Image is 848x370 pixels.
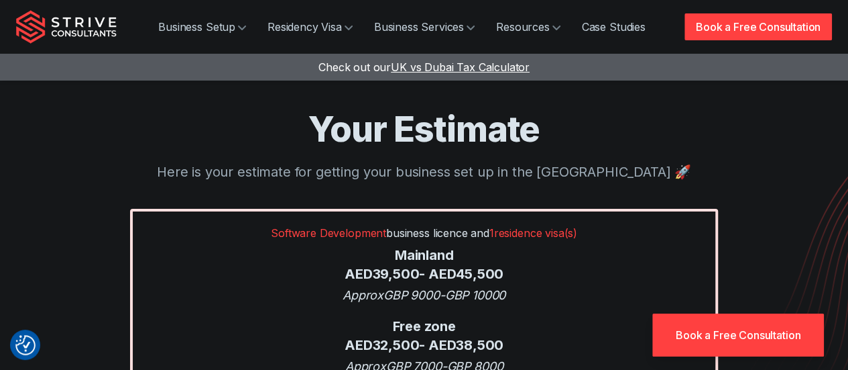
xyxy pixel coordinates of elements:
[652,314,824,357] a: Book a Free Consultation
[257,13,363,40] a: Residency Visa
[391,60,530,74] span: UK vs Dubai Tax Calculator
[271,226,386,240] span: Software Development
[571,13,656,40] a: Case Studies
[15,335,36,355] button: Consent Preferences
[15,335,36,355] img: Revisit consent button
[363,13,485,40] a: Business Services
[146,286,702,304] div: Approx GBP 9000 - GBP 10000
[146,246,702,283] div: Mainland AED 39,500 - AED 45,500
[489,226,577,240] span: 1 residence visa(s)
[318,60,530,74] a: Check out ourUK vs Dubai Tax Calculator
[146,225,702,241] p: business licence and
[684,13,832,40] a: Book a Free Consultation
[16,10,117,44] img: Strive Consultants
[16,162,832,182] p: Here is your estimate for getting your business set up in the [GEOGRAPHIC_DATA] 🚀
[16,107,832,151] h1: Your Estimate
[485,13,571,40] a: Resources
[146,318,702,355] div: Free zone AED 32,500 - AED 38,500
[147,13,257,40] a: Business Setup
